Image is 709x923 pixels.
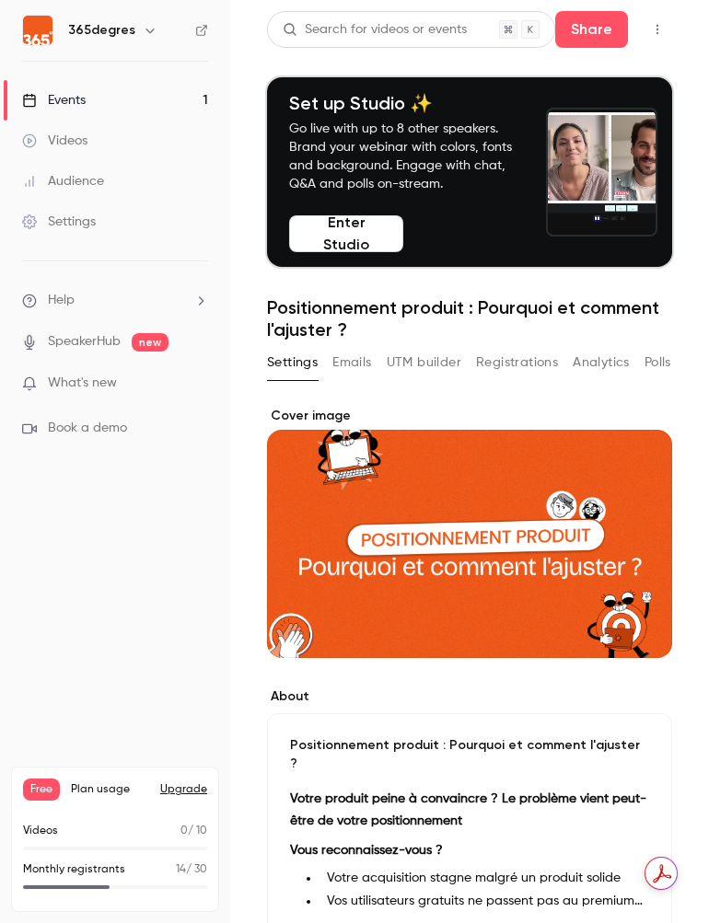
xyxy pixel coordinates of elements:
[267,348,318,377] button: Settings
[48,419,127,438] span: Book a demo
[476,348,558,377] button: Registrations
[267,407,672,425] label: Cover image
[23,861,125,878] p: Monthly registrants
[68,21,135,40] h6: 365degres
[22,91,86,110] div: Events
[160,782,207,797] button: Upgrade
[267,687,672,706] label: About
[180,823,207,839] p: / 10
[573,348,630,377] button: Analytics
[290,792,646,827] strong: Votre produit peine à convaincre ? Le problème vient peut-être de votre positionnement
[320,869,649,888] li: Votre acquisition stagne malgré un produit solide
[23,823,58,839] p: Videos
[290,844,443,857] strong: Vous reconnaissez-vous ?
[289,215,403,252] button: Enter Studio
[320,892,649,911] li: Vos utilisateurs gratuits ne passent pas au premium
[180,825,188,836] span: 0
[132,333,169,352] span: new
[48,374,117,393] span: What's new
[23,779,60,801] span: Free
[22,291,208,310] li: help-dropdown-opener
[555,11,628,48] button: Share
[283,20,467,40] div: Search for videos or events
[290,736,649,773] p: Positionnement produit : Pourquoi et comment l'ajuster ?
[267,296,672,340] h1: Positionnement produit : Pourquoi et comment l'ajuster ?
[645,348,671,377] button: Polls
[48,332,121,352] a: SpeakerHub
[22,172,104,190] div: Audience
[387,348,461,377] button: UTM builder
[289,120,531,193] p: Go live with up to 8 other speakers. Brand your webinar with colors, fonts and background. Engage...
[267,407,672,658] section: Cover image
[22,132,87,150] div: Videos
[48,291,75,310] span: Help
[71,782,149,797] span: Plan usage
[289,92,531,114] h4: Set up Studio ✨
[23,16,52,45] img: 365degres
[176,861,207,878] p: / 30
[176,864,186,875] span: 14
[22,213,96,231] div: Settings
[332,348,371,377] button: Emails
